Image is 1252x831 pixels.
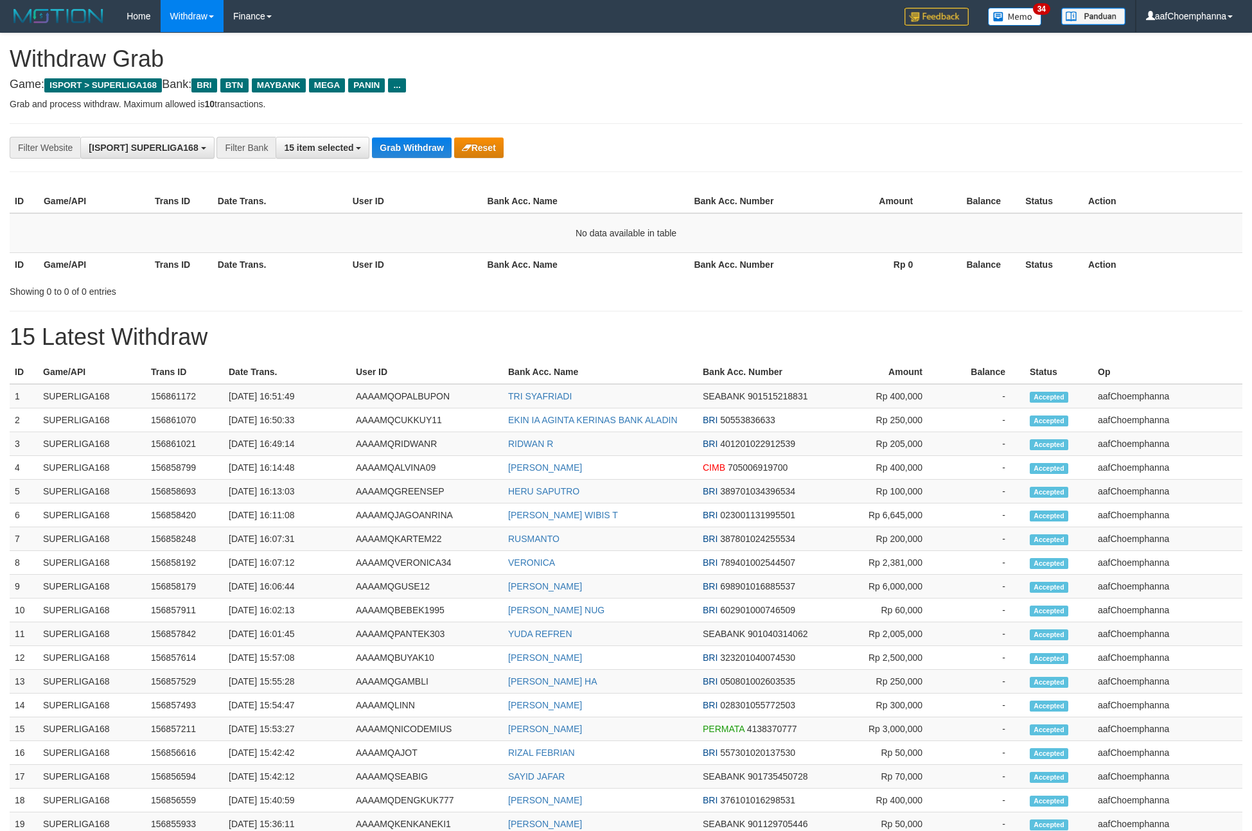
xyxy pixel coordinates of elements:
td: AAAAMQJAGOANRINA [351,503,503,527]
td: 156858248 [146,527,224,551]
td: aafChoemphanna [1093,503,1242,527]
td: - [942,646,1025,670]
a: [PERSON_NAME] [508,724,582,734]
td: aafChoemphanna [1093,765,1242,789]
td: 156861070 [146,408,224,432]
th: Bank Acc. Number [689,189,800,213]
h1: Withdraw Grab [10,46,1242,72]
span: Copy 557301020137530 to clipboard [720,748,795,758]
th: Date Trans. [224,360,351,384]
th: ID [10,252,39,276]
td: AAAAMQRIDWANR [351,432,503,456]
a: RUSMANTO [508,534,560,544]
td: - [942,503,1025,527]
td: SUPERLIGA168 [38,670,146,694]
th: Date Trans. [213,252,348,276]
td: SUPERLIGA168 [38,551,146,575]
td: Rp 2,005,000 [817,622,942,646]
th: Bank Acc. Number [689,252,800,276]
td: - [942,575,1025,599]
h1: 15 Latest Withdraw [10,324,1242,350]
td: [DATE] 16:06:44 [224,575,351,599]
th: Amount [817,360,942,384]
td: 156858179 [146,575,224,599]
th: Bank Acc. Number [698,360,817,384]
span: SEABANK [703,819,745,829]
td: 156857493 [146,694,224,717]
td: - [942,456,1025,480]
th: Balance [932,189,1020,213]
td: aafChoemphanna [1093,480,1242,503]
a: EKIN IA AGINTA KERINAS BANK ALADIN [508,415,678,425]
span: BTN [220,78,249,92]
td: SUPERLIGA168 [38,741,146,765]
td: 12 [10,646,38,670]
td: AAAAMQNICODEMIUS [351,717,503,741]
td: [DATE] 15:54:47 [224,694,351,717]
td: AAAAMQVERONICA34 [351,551,503,575]
td: [DATE] 16:51:49 [224,384,351,408]
span: BRI [703,652,718,663]
th: Date Trans. [213,189,348,213]
th: Trans ID [150,252,213,276]
span: Accepted [1030,582,1068,593]
td: 156858192 [146,551,224,575]
td: Rp 70,000 [817,765,942,789]
td: 13 [10,670,38,694]
td: AAAAMQLINN [351,694,503,717]
td: [DATE] 16:01:45 [224,622,351,646]
a: RIDWAN R [508,439,553,449]
td: SUPERLIGA168 [38,789,146,812]
td: 156858420 [146,503,224,527]
td: 16 [10,741,38,765]
button: 15 item selected [276,137,369,159]
span: BRI [703,510,718,520]
th: Rp 0 [800,252,932,276]
a: VERONICA [508,557,555,568]
td: aafChoemphanna [1093,432,1242,456]
span: Accepted [1030,677,1068,688]
button: Reset [454,137,504,158]
span: Copy 901735450728 to clipboard [748,771,807,782]
td: SUPERLIGA168 [38,456,146,480]
div: Filter Bank [216,137,276,159]
span: SEABANK [703,629,745,639]
td: Rp 400,000 [817,456,942,480]
td: 7 [10,527,38,551]
td: 156861172 [146,384,224,408]
th: ID [10,360,38,384]
a: SAYID JAFAR [508,771,565,782]
th: User ID [348,252,482,276]
td: aafChoemphanna [1093,670,1242,694]
a: [PERSON_NAME] [508,819,582,829]
td: SUPERLIGA168 [38,503,146,527]
td: 11 [10,622,38,646]
td: aafChoemphanna [1093,575,1242,599]
span: Accepted [1030,796,1068,807]
td: aafChoemphanna [1093,622,1242,646]
td: 10 [10,599,38,622]
td: Rp 2,500,000 [817,646,942,670]
th: User ID [351,360,503,384]
span: ... [388,78,405,92]
span: BRI [191,78,216,92]
span: PANIN [348,78,385,92]
td: aafChoemphanna [1093,551,1242,575]
td: Rp 250,000 [817,408,942,432]
div: Filter Website [10,137,80,159]
td: [DATE] 15:53:27 [224,717,351,741]
strong: 10 [204,99,215,109]
td: SUPERLIGA168 [38,408,146,432]
span: BRI [703,676,718,687]
span: BRI [703,581,718,591]
th: Balance [932,252,1020,276]
td: AAAAMQAJOT [351,741,503,765]
td: - [942,432,1025,456]
th: Action [1083,252,1242,276]
td: 3 [10,432,38,456]
img: Feedback.jpg [904,8,969,26]
td: SUPERLIGA168 [38,432,146,456]
td: [DATE] 15:57:08 [224,646,351,670]
td: Rp 250,000 [817,670,942,694]
td: - [942,789,1025,812]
